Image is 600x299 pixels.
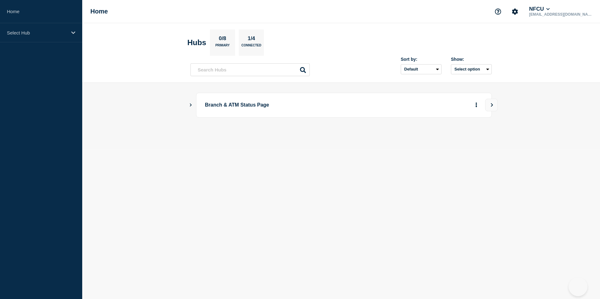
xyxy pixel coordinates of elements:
p: 0/8 [217,35,229,44]
div: Sort by: [401,57,442,62]
button: Support [491,5,505,18]
p: [EMAIL_ADDRESS][DOMAIN_NAME] [528,12,593,17]
input: Search Hubs [190,63,310,76]
button: Select option [451,64,492,74]
button: Account settings [508,5,522,18]
p: 1/4 [245,35,258,44]
p: Primary [215,44,230,50]
p: Connected [241,44,261,50]
button: More actions [472,99,480,111]
iframe: Help Scout Beacon - Open [569,277,587,296]
button: NFCU [528,6,551,12]
button: Show Connected Hubs [189,103,192,108]
p: Select Hub [7,30,67,35]
p: Branch & ATM Status Page [205,99,378,111]
select: Sort by [401,64,442,74]
h1: Home [90,8,108,15]
button: View [485,99,498,111]
h2: Hubs [187,38,206,47]
div: Show: [451,57,492,62]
